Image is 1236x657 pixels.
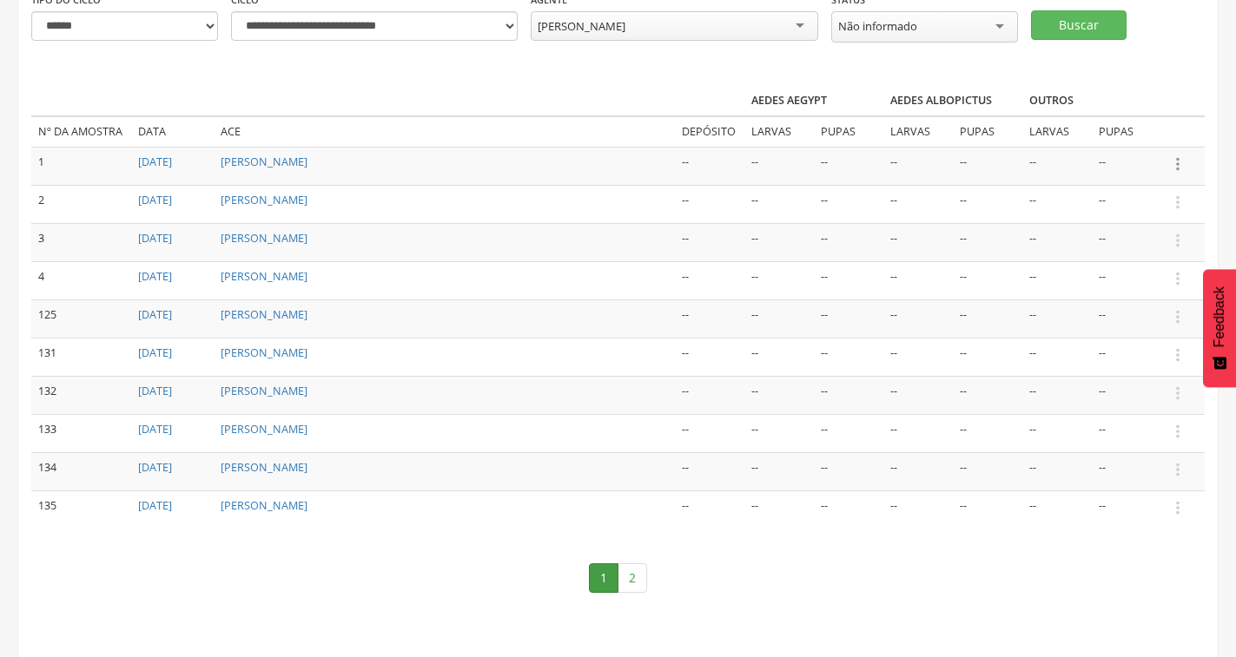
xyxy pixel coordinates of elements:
i:  [1168,460,1187,479]
td: Pupas [953,116,1022,147]
button: Buscar [1031,10,1127,40]
a: 2 [618,563,647,593]
td: -- [814,299,883,338]
td: -- [744,147,814,185]
span: Feedback [1212,286,1227,347]
a: [DATE] [138,154,172,169]
td: -- [883,414,953,452]
td: -- [675,414,744,452]
td: Pupas [1092,116,1161,147]
td: Larvas [883,116,953,147]
td: -- [675,299,744,338]
td: -- [814,452,883,490]
td: -- [1092,490,1161,528]
td: -- [883,299,953,338]
td: -- [1092,223,1161,261]
td: -- [814,147,883,185]
td: -- [1022,223,1092,261]
a: [DATE] [138,345,172,360]
td: -- [953,338,1022,376]
td: -- [814,261,883,299]
a: [DATE] [138,498,172,513]
a: [DATE] [138,460,172,475]
td: -- [744,299,814,338]
td: -- [953,490,1022,528]
td: -- [1092,376,1161,414]
td: -- [1022,376,1092,414]
i:  [1168,422,1187,441]
i:  [1168,269,1187,288]
i:  [1168,498,1187,517]
td: Data [131,116,214,147]
i:  [1168,231,1187,250]
i:  [1168,154,1187,174]
td: Larvas [1022,116,1092,147]
td: -- [744,414,814,452]
td: -- [744,185,814,223]
td: -- [883,261,953,299]
button: Feedback - Mostrar pesquisa [1203,269,1236,387]
td: 4 [31,261,131,299]
td: -- [1092,147,1161,185]
td: -- [1022,299,1092,338]
td: -- [883,185,953,223]
a: [DATE] [138,231,172,246]
i:  [1168,345,1187,365]
td: -- [953,452,1022,490]
td: -- [1092,299,1161,338]
td: Pupas [814,116,883,147]
td: 2 [31,185,131,223]
th: Aedes albopictus [883,86,1022,116]
td: -- [953,185,1022,223]
td: -- [675,223,744,261]
a: [PERSON_NAME] [221,307,307,322]
td: -- [1092,261,1161,299]
a: [DATE] [138,422,172,437]
td: -- [675,452,744,490]
a: 1 [589,563,618,593]
a: [PERSON_NAME] [221,498,307,513]
td: -- [675,490,744,528]
td: 3 [31,223,131,261]
a: [PERSON_NAME] [221,231,307,246]
td: -- [883,338,953,376]
td: -- [883,376,953,414]
td: -- [1022,338,1092,376]
td: -- [1092,414,1161,452]
td: -- [744,452,814,490]
td: -- [1022,147,1092,185]
td: -- [675,147,744,185]
td: -- [953,147,1022,185]
td: -- [953,223,1022,261]
td: -- [1092,452,1161,490]
a: [PERSON_NAME] [221,422,307,437]
td: -- [814,185,883,223]
td: 125 [31,299,131,338]
a: [DATE] [138,307,172,322]
td: Nº da amostra [31,116,131,147]
td: 132 [31,376,131,414]
td: -- [814,376,883,414]
td: -- [675,376,744,414]
i:  [1168,307,1187,326]
div: Não informado [838,18,917,34]
a: [PERSON_NAME] [221,384,307,398]
td: -- [1022,452,1092,490]
td: -- [675,185,744,223]
td: 131 [31,338,131,376]
a: [PERSON_NAME] [221,193,307,207]
td: -- [814,338,883,376]
td: -- [883,452,953,490]
a: [DATE] [138,193,172,207]
td: ACE [214,116,675,147]
td: -- [1022,261,1092,299]
td: -- [744,338,814,376]
td: 135 [31,490,131,528]
td: -- [953,414,1022,452]
td: -- [675,261,744,299]
td: -- [744,261,814,299]
td: Larvas [744,116,814,147]
th: Outros [1022,86,1161,116]
td: -- [883,223,953,261]
td: 134 [31,452,131,490]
